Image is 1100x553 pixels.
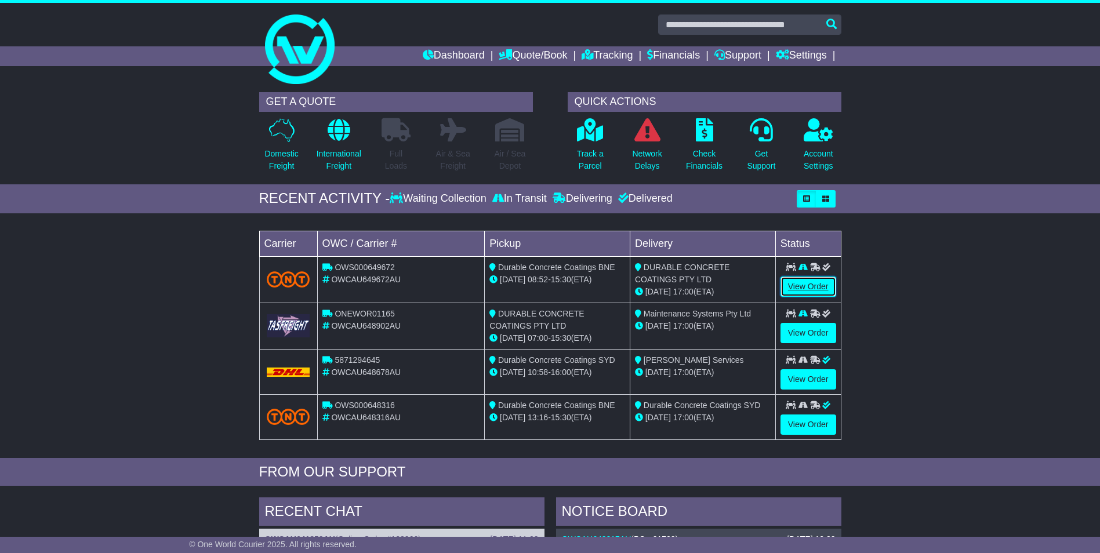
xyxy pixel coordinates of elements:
div: - (ETA) [489,366,625,379]
p: Domestic Freight [264,148,298,172]
span: 5871294645 [335,355,380,365]
div: NOTICE BOARD [556,497,841,529]
span: [DATE] [645,368,671,377]
span: 15:30 [551,275,571,284]
span: 17:00 [673,287,694,296]
td: Carrier [259,231,317,256]
p: Track a Parcel [577,148,604,172]
span: 16:00 [551,368,571,377]
a: Track aParcel [576,118,604,179]
span: [DATE] [645,321,671,330]
span: [DATE] [645,413,671,422]
div: (ETA) [635,320,771,332]
a: GetSupport [746,118,776,179]
a: CheckFinancials [685,118,723,179]
a: InternationalFreight [316,118,362,179]
div: - (ETA) [489,332,625,344]
span: Durable Concrete Coatings SYD [644,401,761,410]
a: Quote/Book [499,46,567,66]
td: Status [775,231,841,256]
div: (ETA) [635,286,771,298]
span: OWCAU649672AU [331,275,401,284]
p: Get Support [747,148,775,172]
div: RECENT ACTIVITY - [259,190,390,207]
span: 15:30 [551,413,571,422]
p: Account Settings [804,148,833,172]
p: Check Financials [686,148,723,172]
span: [DATE] [500,413,525,422]
div: QUICK ACTIONS [568,92,841,112]
a: Tracking [582,46,633,66]
div: In Transit [489,192,550,205]
span: 15:30 [551,333,571,343]
div: Waiting Collection [390,192,489,205]
div: ( ) [265,534,539,544]
a: View Order [780,369,836,390]
span: ONEWOR01165 [335,309,394,318]
span: 13:16 [528,413,548,422]
span: 10:58 [528,368,548,377]
a: View Order [780,414,836,435]
span: PO - 21723 [634,534,676,544]
div: ( ) [562,534,836,544]
div: [DATE] 12:38 [787,534,835,544]
p: Air / Sea Depot [495,148,526,172]
span: Maintenance Systems Pty Ltd [644,309,751,318]
a: OWCAU641852AU [265,534,335,544]
span: OWS000648316 [335,401,395,410]
div: - (ETA) [489,274,625,286]
div: FROM OUR SUPPORT [259,464,841,481]
a: OWCAU643217AU [562,534,631,544]
a: NetworkDelays [631,118,662,179]
span: [DATE] [500,333,525,343]
span: OWCAU648316AU [331,413,401,422]
span: © One World Courier 2025. All rights reserved. [189,540,357,549]
img: DHL.png [267,368,310,377]
p: Network Delays [632,148,662,172]
span: 08:52 [528,275,548,284]
p: International Freight [317,148,361,172]
span: Durable Concrete Coatings BNE [498,401,615,410]
span: Durable Concrete Coatings BNE [498,263,615,272]
span: OWCAU648678AU [331,368,401,377]
span: 07:00 [528,333,548,343]
p: Air & Sea Freight [436,148,470,172]
span: [DATE] [500,275,525,284]
img: TNT_Domestic.png [267,409,310,424]
span: [DATE] [645,287,671,296]
img: GetCarrierServiceLogo [267,314,310,337]
div: RECENT CHAT [259,497,544,529]
span: OWCAU648902AU [331,321,401,330]
div: Delivered [615,192,673,205]
span: Online Order #123966 [338,534,419,544]
img: TNT_Domestic.png [267,271,310,287]
td: Delivery [630,231,775,256]
span: OWS000649672 [335,263,395,272]
div: GET A QUOTE [259,92,533,112]
a: Dashboard [423,46,485,66]
span: Durable Concrete Coatings SYD [498,355,615,365]
td: Pickup [485,231,630,256]
span: 17:00 [673,413,694,422]
p: Full Loads [382,148,411,172]
a: Settings [776,46,827,66]
a: AccountSettings [803,118,834,179]
a: DomesticFreight [264,118,299,179]
span: 17:00 [673,368,694,377]
a: Financials [647,46,700,66]
td: OWC / Carrier # [317,231,485,256]
a: View Order [780,276,836,297]
span: 17:00 [673,321,694,330]
a: Support [714,46,761,66]
span: [PERSON_NAME] Services [644,355,744,365]
div: (ETA) [635,366,771,379]
span: DURABLE CONCRETE COATINGS PTY LTD [489,309,584,330]
div: (ETA) [635,412,771,424]
span: DURABLE CONCRETE COATINGS PTY LTD [635,263,729,284]
span: [DATE] [500,368,525,377]
div: - (ETA) [489,412,625,424]
div: Delivering [550,192,615,205]
div: [DATE] 11:08 [490,534,538,544]
a: View Order [780,323,836,343]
